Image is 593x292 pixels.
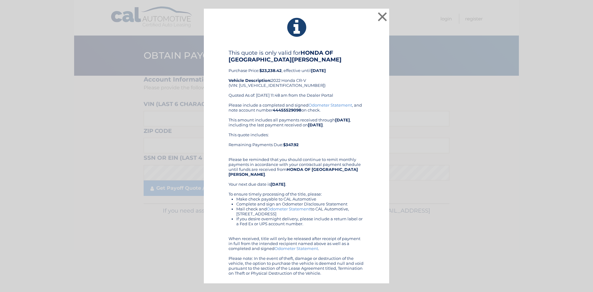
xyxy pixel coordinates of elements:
b: $347.92 [283,142,299,147]
b: HONDA OF [GEOGRAPHIC_DATA][PERSON_NAME] [229,167,358,177]
strong: Vehicle Description: [229,78,271,83]
li: If you desire overnight delivery, please include a return label or a Fed Ex or UPS account number. [236,216,364,226]
div: This quote includes: Remaining Payments Due: [229,132,364,152]
b: HONDA OF [GEOGRAPHIC_DATA][PERSON_NAME] [229,49,342,63]
li: Make check payable to CAL Automotive [236,197,364,201]
li: Complete and sign an Odometer Disclosure Statement [236,201,364,206]
b: [DATE] [311,68,326,73]
h4: This quote is only valid for [229,49,364,63]
a: Odometer Statement [275,246,318,251]
div: Purchase Price: , effective until 2022 Honda CR-V (VIN: [US_VEHICLE_IDENTIFICATION_NUMBER]) Quote... [229,49,364,103]
a: Odometer Statement [309,103,352,108]
b: [DATE] [271,182,285,187]
a: Odometer Statement [267,206,310,211]
b: 44455529098 [273,108,301,112]
li: Mail check and to CAL Automotive, [STREET_ADDRESS] [236,206,364,216]
div: Please include a completed and signed , and note account number on check. This amount includes al... [229,103,364,276]
b: $23,238.42 [259,68,282,73]
button: × [376,11,389,23]
b: [DATE] [308,122,323,127]
b: [DATE] [335,117,350,122]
